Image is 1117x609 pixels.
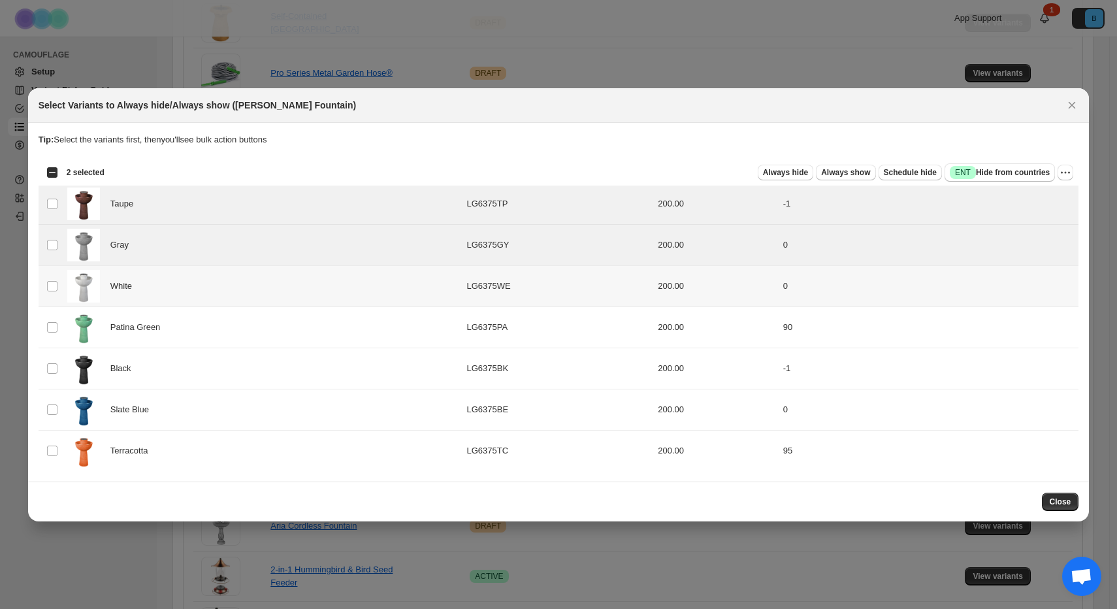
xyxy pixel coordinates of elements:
td: 200.00 [654,306,779,348]
span: Hide from countries [950,166,1050,179]
td: LG6375BE [462,389,654,430]
img: alba-fountain-taupe.jpg [67,188,100,220]
a: Open chat [1062,557,1101,596]
h2: Select Variants to Always hide/Always show ([PERSON_NAME] Fountain) [39,99,356,112]
td: 200.00 [654,389,779,430]
td: 0 [779,224,1079,265]
td: LG6375PA [462,306,654,348]
td: 200.00 [654,224,779,265]
td: LG6375GY [462,224,654,265]
img: alba-fountain-grey.jpg [67,229,100,261]
td: LG6375TP [462,183,654,224]
span: Slate Blue [110,403,156,416]
span: Terracotta [110,444,155,457]
button: Close [1042,493,1079,511]
img: alba-fountain-mint.jpg [67,311,100,344]
td: 200.00 [654,183,779,224]
img: alba-fountain-white.jpg [67,270,100,303]
button: SuccessENTHide from countries [945,163,1055,182]
td: LG6375TC [462,430,654,471]
img: alba-fountain-slate-blue.jpg [67,393,100,426]
p: Select the variants first, then you'll see bulk action buttons [39,133,1079,146]
td: 90 [779,306,1079,348]
span: Always hide [763,167,808,178]
td: 200.00 [654,430,779,471]
td: 200.00 [654,265,779,306]
button: Always show [816,165,875,180]
td: 95 [779,430,1079,471]
span: White [110,280,139,293]
button: Close [1063,96,1081,114]
img: alba-fountain-terracotta.jpg [67,435,100,467]
td: 200.00 [654,348,779,389]
span: Always show [821,167,870,178]
span: Taupe [110,197,140,210]
td: -1 [779,348,1079,389]
button: Always hide [758,165,813,180]
span: Black [110,362,138,375]
span: Patina Green [110,321,167,334]
span: Close [1050,497,1071,507]
img: alba-fountain-black.jpg [67,352,100,385]
td: LG6375BK [462,348,654,389]
span: Gray [110,239,136,252]
td: 0 [779,265,1079,306]
strong: Tip: [39,135,54,144]
td: -1 [779,183,1079,224]
td: LG6375WE [462,265,654,306]
span: ENT [955,167,971,178]
td: 0 [779,389,1079,430]
button: Schedule hide [879,165,942,180]
span: Schedule hide [884,167,937,178]
span: 2 selected [67,167,105,178]
button: More actions [1058,165,1073,180]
